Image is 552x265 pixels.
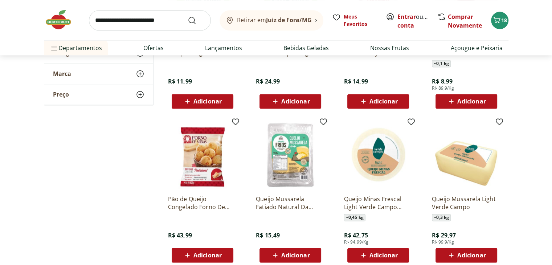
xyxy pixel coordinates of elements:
img: Queijo Minas Frescal Light Verde Campo Unidade [344,120,413,189]
a: Pão de Queijo Congelado Forno De Minas 820g [168,195,237,211]
button: Adicionar [347,248,409,262]
button: Submit Search [188,16,205,25]
a: Ofertas [143,44,164,52]
button: Adicionar [259,94,321,109]
img: Hortifruti [44,9,80,30]
a: Comprar Novamente [448,13,482,29]
input: search [89,10,211,30]
span: R$ 43,99 [168,231,192,239]
span: Meus Favoritos [344,13,377,28]
span: R$ 94,99/Kg [344,239,368,245]
span: Adicionar [457,252,486,258]
button: Menu [50,39,58,57]
b: Juiz de Fora/MG [266,16,312,24]
a: Queijo Minas Frescal Light Verde Campo Unidade [344,195,413,211]
a: Açougue e Peixaria [450,44,502,52]
span: R$ 99,9/Kg [432,239,454,245]
span: R$ 11,99 [168,77,192,85]
button: Adicionar [172,248,233,262]
span: Departamentos [50,39,102,57]
span: R$ 24,99 [256,77,280,85]
button: Marca [44,64,153,84]
a: Meus Favoritos [332,13,377,28]
button: Adicionar [436,94,497,109]
span: ~ 0,3 kg [432,214,451,221]
img: Queijo Mussarela Fatiado Natural Da Terra 150g [256,120,325,189]
span: Adicionar [369,98,398,104]
span: Adicionar [457,98,486,104]
span: R$ 15,49 [256,231,280,239]
span: R$ 8,99 [432,77,453,85]
span: Adicionar [193,252,222,258]
a: Bebidas Geladas [283,44,329,52]
span: ou [397,12,430,30]
button: Retirar emJuiz de Fora/MG [220,10,323,30]
span: Adicionar [193,98,222,104]
button: Adicionar [172,94,233,109]
img: Pão de Queijo Congelado Forno De Minas 820g [168,120,237,189]
button: Adicionar [347,94,409,109]
a: Entrar [397,13,416,21]
a: Queijo Mussarela Light Verde Campo [432,195,501,211]
span: R$ 89,9/Kg [432,85,454,91]
a: Nossas Frutas [370,44,409,52]
button: Adicionar [259,248,321,262]
a: Criar conta [397,13,437,29]
a: Queijo Mussarela Fatiado Natural Da Terra 150g [256,195,325,211]
span: Preço [53,91,69,98]
span: Retirar em [237,17,312,23]
span: R$ 42,75 [344,231,368,239]
span: Marca [53,70,71,77]
span: 18 [501,17,507,24]
span: R$ 14,99 [344,77,368,85]
img: Queijo Mussarela Light Verde Campo [432,120,501,189]
span: R$ 29,97 [432,231,456,239]
a: Lançamentos [205,44,242,52]
span: Adicionar [369,252,398,258]
span: Adicionar [281,98,310,104]
span: Adicionar [281,252,310,258]
button: Adicionar [436,248,497,262]
button: Preço [44,84,153,105]
span: ~ 0,1 kg [432,60,451,67]
span: ~ 0,45 kg [344,214,365,221]
button: Carrinho [491,12,508,29]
